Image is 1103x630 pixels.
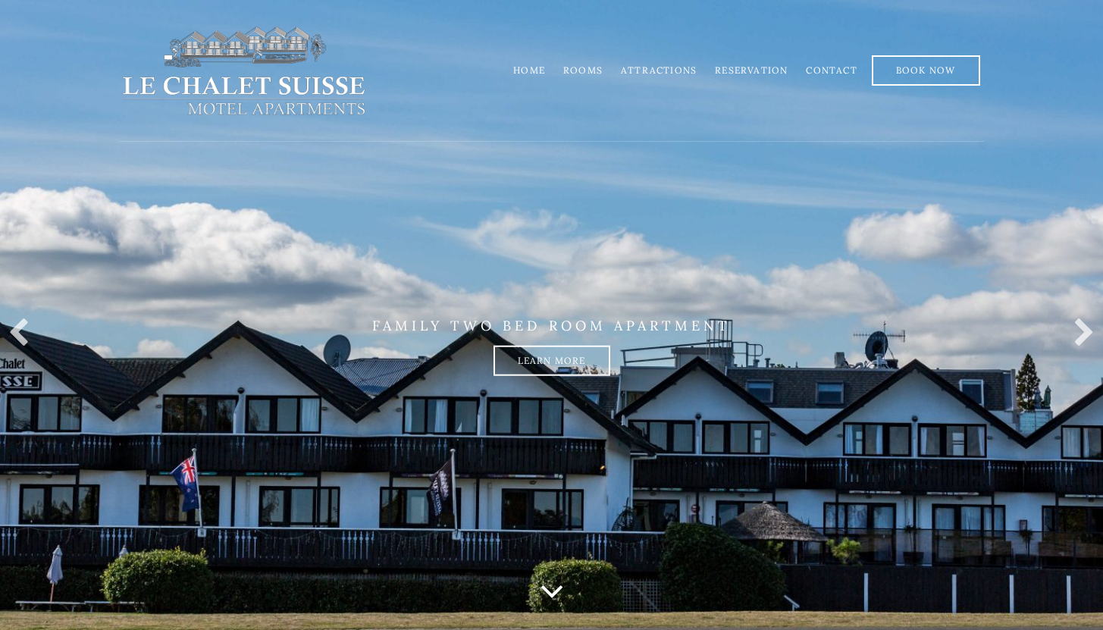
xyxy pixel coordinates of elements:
[120,318,984,334] p: FAMILY TWO BED ROOM APARTMENT
[621,64,697,76] a: Attractions
[715,64,788,76] a: Reservation
[513,64,545,76] a: Home
[120,25,368,116] img: lechaletsuisse
[806,64,857,76] a: Contact
[563,64,603,76] a: Rooms
[872,55,980,86] a: Book Now
[494,345,610,375] a: Learn more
